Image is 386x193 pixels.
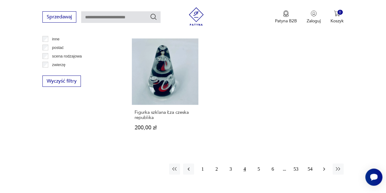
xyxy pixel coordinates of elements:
[135,125,196,130] p: 200,00 zł
[52,61,65,68] p: zwierzę
[225,164,236,175] button: 3
[275,18,297,24] p: Patyna B2B
[307,18,321,24] p: Zaloguj
[365,169,382,186] iframe: Smartsupp widget button
[52,53,82,60] p: scena rodzajowa
[52,36,60,43] p: inne
[197,164,208,175] button: 1
[132,39,198,143] a: Figurka szklana Łza czeska republikaFigurka szklana Łza czeska republika200,00 zł
[334,10,340,17] img: Ikona koszyka
[150,13,157,20] button: Szukaj
[275,10,297,24] a: Ikona medaluPatyna B2B
[275,10,297,24] button: Patyna B2B
[305,164,316,175] button: 54
[187,7,205,26] img: Patyna - sklep z meblami i dekoracjami vintage
[42,15,76,20] a: Sprzedawaj
[253,164,264,175] button: 5
[311,10,317,17] img: Ikonka użytkownika
[290,164,301,175] button: 53
[52,44,63,51] p: postać
[135,110,196,120] h3: Figurka szklana Łza czeska republika
[42,11,76,23] button: Sprzedawaj
[239,164,250,175] button: 4
[330,10,344,24] button: 0Koszyk
[267,164,278,175] button: 6
[337,10,343,15] div: 0
[42,76,81,87] button: Wyczyść filtry
[307,10,321,24] button: Zaloguj
[330,18,344,24] p: Koszyk
[283,10,289,17] img: Ikona medalu
[211,164,222,175] button: 2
